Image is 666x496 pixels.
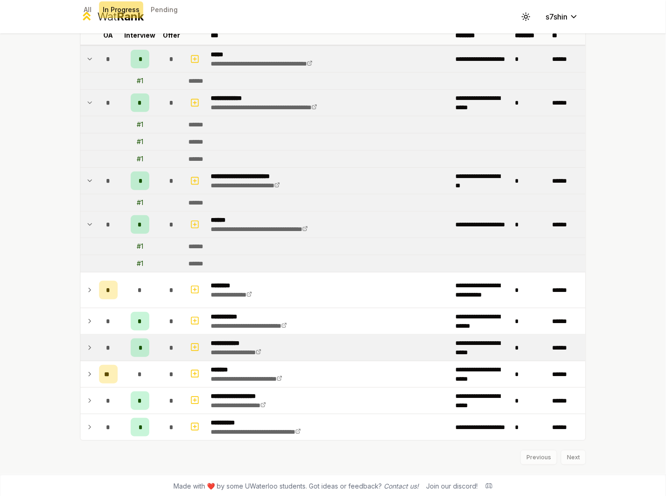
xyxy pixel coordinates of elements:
div: # 1 [137,198,143,207]
div: # 1 [137,76,143,86]
div: # 1 [137,154,143,164]
button: Pending [147,1,181,18]
button: In Progress [99,1,143,18]
div: # 1 [137,120,143,129]
p: OA [104,31,113,40]
p: Interview [125,31,156,40]
div: # 1 [137,259,143,268]
a: Contact us! [384,482,419,490]
div: # 1 [137,137,143,146]
span: Rank [117,10,144,23]
button: All [80,1,95,18]
div: Wat [97,9,144,24]
p: Offer [163,31,180,40]
a: WatRank [80,9,144,24]
div: # 1 [137,242,143,251]
button: s7shin [538,8,586,25]
span: s7shin [546,11,567,22]
span: Made with ❤️ by some UWaterloo students. Got ideas or feedback? [174,482,419,491]
div: Join our discord! [426,482,478,491]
